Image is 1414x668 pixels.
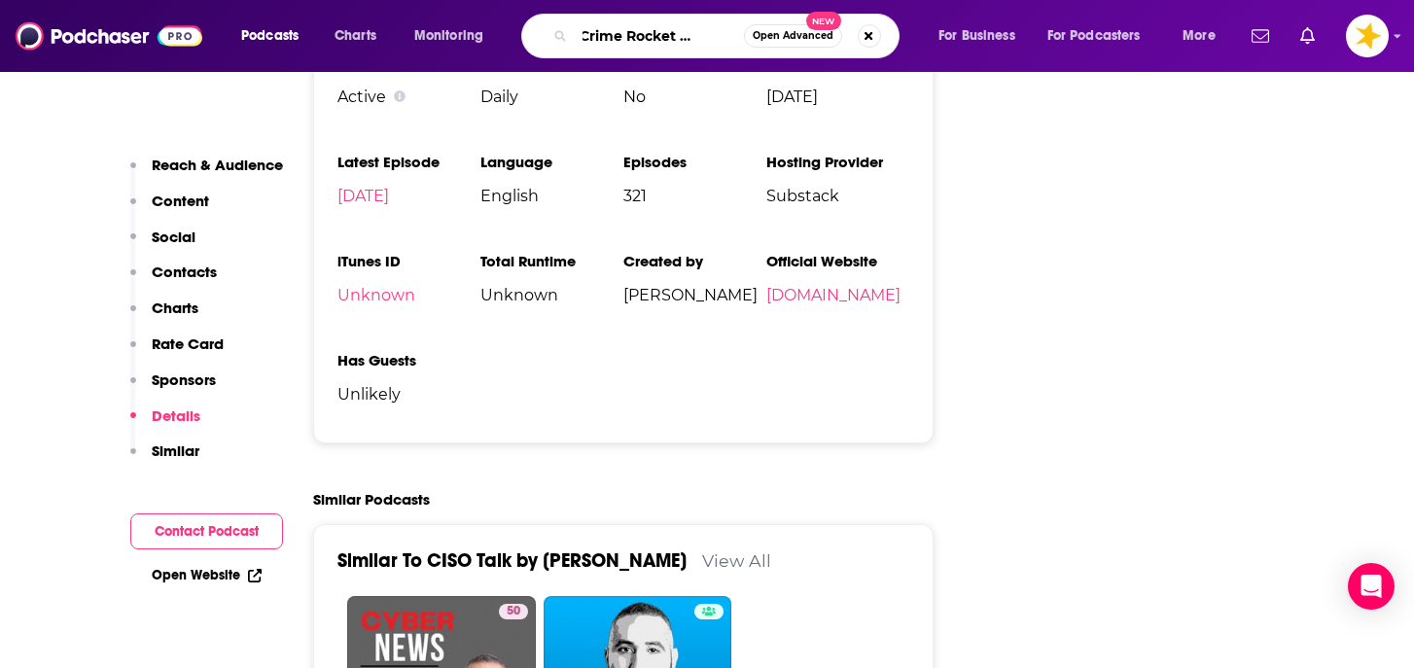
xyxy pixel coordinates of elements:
span: 50 [507,602,520,621]
h3: Episodes [623,153,766,171]
div: Open Intercom Messenger [1348,563,1395,610]
a: Similar To CISO Talk by [PERSON_NAME] [337,548,687,573]
a: Show notifications dropdown [1292,19,1323,53]
button: open menu [925,20,1040,52]
a: [DATE] [337,187,389,205]
span: Open Advanced [753,31,833,41]
p: Social [152,228,195,246]
p: Details [152,406,200,425]
span: Logged in as Spreaker_Prime [1346,15,1389,57]
h3: Has Guests [337,351,480,369]
a: Show notifications dropdown [1244,19,1277,53]
div: Search podcasts, credits, & more... [540,14,918,58]
button: Similar [130,441,199,477]
button: Rate Card [130,334,224,370]
span: Daily [480,88,623,106]
button: Charts [130,299,198,334]
button: Content [130,192,209,228]
h3: Hosting Provider [766,153,909,171]
span: Substack [766,187,909,205]
button: open menu [1169,20,1240,52]
span: More [1183,22,1216,50]
a: [DOMAIN_NAME] [766,286,901,304]
span: Unknown [480,286,623,304]
span: No [623,88,766,106]
div: Active [337,88,480,106]
span: Monitoring [414,22,483,50]
p: Charts [152,299,198,317]
span: For Podcasters [1047,22,1141,50]
p: Similar [152,441,199,460]
button: Show profile menu [1346,15,1389,57]
button: Contacts [130,263,217,299]
span: For Business [938,22,1015,50]
button: Contact Podcast [130,513,283,549]
p: Content [152,192,209,210]
h3: Total Runtime [480,252,623,270]
p: Contacts [152,263,217,281]
button: Sponsors [130,370,216,406]
h2: Similar Podcasts [313,490,430,509]
p: Rate Card [152,334,224,353]
h3: Language [480,153,623,171]
h3: Official Website [766,252,909,270]
span: English [480,187,623,205]
span: Podcasts [241,22,299,50]
button: Details [130,406,200,442]
p: Reach & Audience [152,156,283,174]
button: open menu [1035,20,1169,52]
span: [PERSON_NAME] [623,286,766,304]
span: 321 [623,187,766,205]
a: Unknown [337,286,415,304]
a: View All [702,550,771,571]
a: Charts [322,20,388,52]
span: New [806,12,841,30]
a: Open Website [152,567,262,583]
button: Reach & Audience [130,156,283,192]
a: 50 [499,604,528,619]
p: Sponsors [152,370,216,389]
button: open menu [401,20,509,52]
button: Open AdvancedNew [744,24,842,48]
h3: Latest Episode [337,153,480,171]
button: Social [130,228,195,264]
span: Charts [335,22,376,50]
img: Podchaser - Follow, Share and Rate Podcasts [16,18,202,54]
span: Unlikely [337,385,480,404]
img: User Profile [1346,15,1389,57]
input: Search podcasts, credits, & more... [575,20,744,52]
h3: iTunes ID [337,252,480,270]
button: open menu [228,20,324,52]
span: [DATE] [766,88,909,106]
h3: Created by [623,252,766,270]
